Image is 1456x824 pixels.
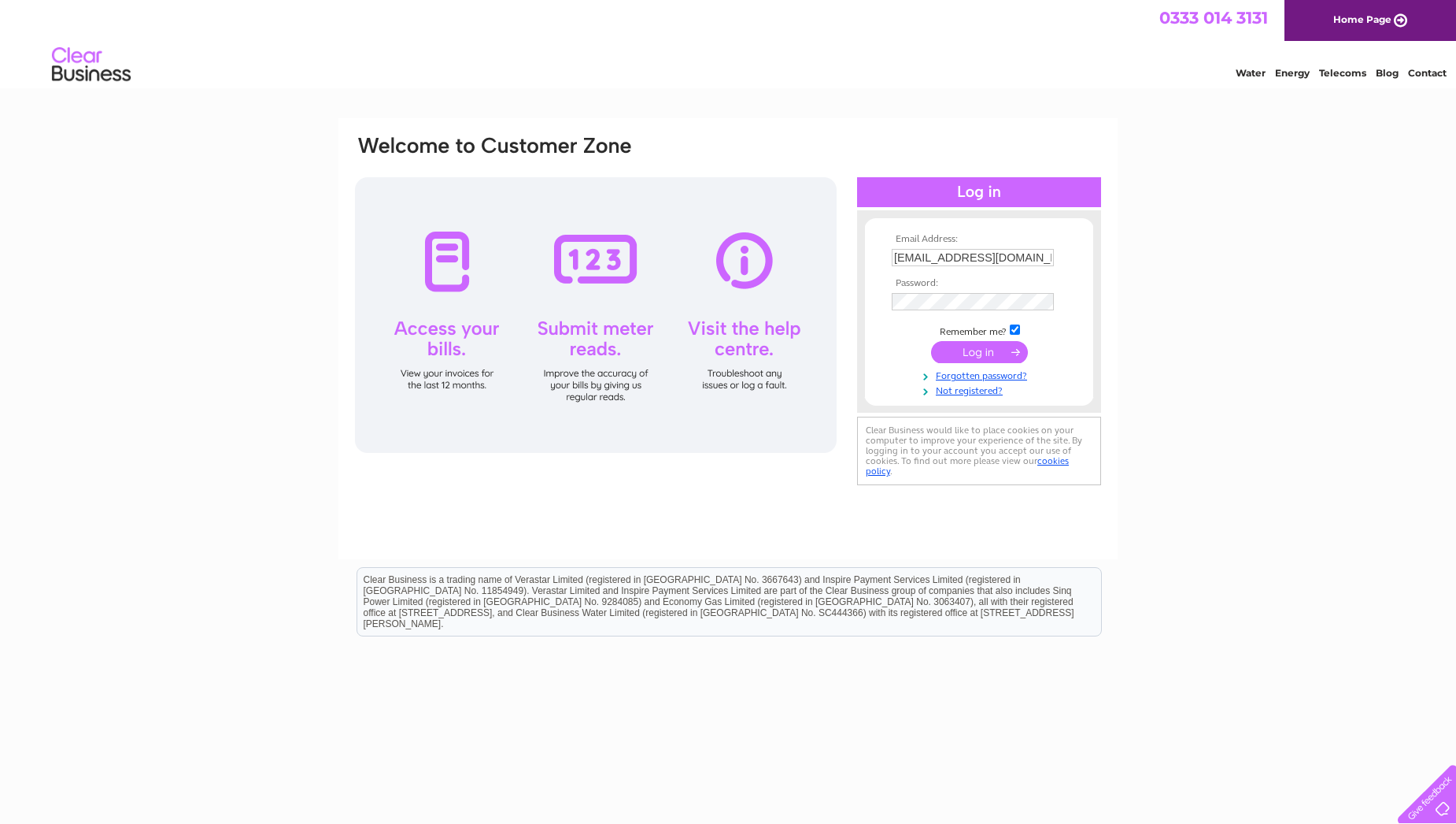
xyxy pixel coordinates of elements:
a: Forgotten password? [892,367,1070,382]
a: Energy [1275,67,1310,79]
div: Clear Business is a trading name of Verastar Limited (registered in [GEOGRAPHIC_DATA] No. 3667643... [357,9,1101,76]
a: Not registered? [892,382,1070,397]
a: 0333 014 3131 [1159,8,1268,28]
th: Password: [888,278,1070,289]
div: Clear Business would like to place cookies on your computer to improve your experience of the sit... [857,417,1101,485]
td: Remember me? [888,322,1070,338]
th: Email Address: [888,234,1070,245]
a: Water [1236,67,1266,79]
a: cookies policy [866,455,1069,477]
a: Blog [1376,67,1399,79]
img: logo.png [51,41,131,89]
a: Contact [1408,67,1447,79]
input: Submit [931,341,1028,363]
a: Telecoms [1319,67,1366,79]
